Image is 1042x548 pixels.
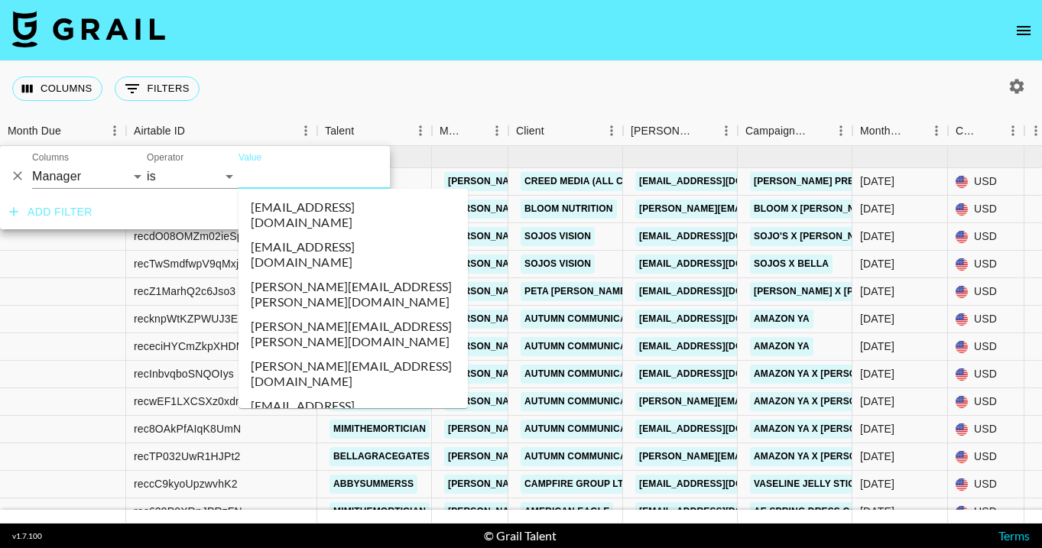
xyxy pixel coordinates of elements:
[860,284,894,299] div: May '25
[464,120,485,141] button: Sort
[1008,15,1039,46] button: open drawer
[329,502,430,521] a: mimithemortician
[948,416,1024,443] div: USD
[750,502,897,521] a: AE Spring Dress Campaign
[126,116,317,146] div: Airtable ID
[239,394,468,433] li: [EMAIL_ADDRESS][DOMAIN_NAME]
[860,449,894,464] div: May '25
[61,120,83,141] button: Sort
[715,119,738,142] button: Menu
[635,447,885,466] a: [PERSON_NAME][EMAIL_ADDRESS][DOMAIN_NAME]
[134,229,243,244] div: recdO08OMZm02ieSp
[948,471,1024,498] div: USD
[808,120,829,141] button: Sort
[635,172,807,191] a: [EMAIL_ADDRESS][DOMAIN_NAME]
[948,306,1024,333] div: USD
[521,199,617,219] a: Bloom Nutrition
[635,255,807,274] a: [EMAIL_ADDRESS][DOMAIN_NAME]
[750,255,833,274] a: SOJOs x Bella
[948,333,1024,361] div: USD
[521,255,595,274] a: SOJOS Vision
[239,235,468,274] li: [EMAIL_ADDRESS][DOMAIN_NAME]
[134,311,244,326] div: recknpWtKZPWUJ3E9
[521,337,680,356] a: Autumn Communications LLC
[521,502,613,521] a: American Eagle
[635,337,807,356] a: [EMAIL_ADDRESS][DOMAIN_NAME]
[623,116,738,146] div: Booker
[631,116,693,146] div: [PERSON_NAME]
[354,120,375,141] button: Sort
[521,475,634,494] a: Campfire Group LTD
[115,76,200,101] button: Show filters
[134,256,239,271] div: recTwSmdfwpV9qMxj
[12,531,42,541] div: v 1.7.100
[409,119,432,142] button: Menu
[317,116,432,146] div: Talent
[750,365,903,384] a: Amazon YA x [PERSON_NAME]
[134,476,238,491] div: reccC9kyoUpzwvhK2
[948,388,1024,416] div: USD
[635,420,807,439] a: [EMAIL_ADDRESS][DOMAIN_NAME]
[750,282,926,301] a: [PERSON_NAME] x [PERSON_NAME]
[860,173,894,189] div: May '25
[635,365,807,384] a: [EMAIL_ADDRESS][DOMAIN_NAME]
[635,502,807,521] a: [EMAIL_ADDRESS][DOMAIN_NAME]
[998,528,1030,543] a: Terms
[750,310,813,329] a: Amazon YA
[444,475,693,494] a: [PERSON_NAME][EMAIL_ADDRESS][DOMAIN_NAME]
[134,339,245,354] div: receciHYCmZkpXHDM
[860,311,894,326] div: May '25
[444,447,693,466] a: [PERSON_NAME][EMAIL_ADDRESS][DOMAIN_NAME]
[134,284,235,299] div: recZ1MarhQ2c6Jso3
[329,420,430,439] a: mimithemortician
[635,199,885,219] a: [PERSON_NAME][EMAIL_ADDRESS][DOMAIN_NAME]
[600,119,623,142] button: Menu
[635,227,807,246] a: [EMAIL_ADDRESS][DOMAIN_NAME]
[239,354,468,394] li: [PERSON_NAME][EMAIL_ADDRESS][DOMAIN_NAME]
[860,476,894,491] div: May '25
[325,116,354,146] div: Talent
[860,366,894,381] div: May '25
[860,394,894,409] div: May '25
[860,229,894,244] div: May '25
[134,421,241,436] div: rec8OAkPfAIqK8UmN
[329,475,417,494] a: abbysummerss
[948,278,1024,306] div: USD
[294,119,317,142] button: Menu
[635,392,885,411] a: [PERSON_NAME][EMAIL_ADDRESS][DOMAIN_NAME]
[750,392,903,411] a: Amazon YA x [PERSON_NAME]
[521,392,680,411] a: Autumn Communications LLC
[860,201,894,216] div: May '25
[948,223,1024,251] div: USD
[693,120,715,141] button: Sort
[521,365,680,384] a: Autumn Communications LLC
[147,151,183,164] label: Operator
[185,120,206,141] button: Sort
[6,164,29,187] button: Delete
[750,172,903,191] a: [PERSON_NAME] Pretty Ugly
[521,282,674,301] a: Peta [PERSON_NAME] Beauty
[948,168,1024,196] div: USD
[860,256,894,271] div: May '25
[239,314,468,354] li: [PERSON_NAME][EMAIL_ADDRESS][PERSON_NAME][DOMAIN_NAME]
[521,172,680,191] a: Creed Media (All Campaigns)
[738,116,852,146] div: Campaign (Type)
[444,172,693,191] a: [PERSON_NAME][EMAIL_ADDRESS][DOMAIN_NAME]
[948,361,1024,388] div: USD
[239,274,468,314] li: [PERSON_NAME][EMAIL_ADDRESS][PERSON_NAME][DOMAIN_NAME]
[432,116,508,146] div: Manager
[750,420,903,439] a: Amazon YA x [PERSON_NAME]
[508,116,623,146] div: Client
[948,443,1024,471] div: USD
[239,151,261,164] label: Value
[134,366,234,381] div: recInbvqboSNQOIys
[860,421,894,436] div: May '25
[239,195,468,235] li: [EMAIL_ADDRESS][DOMAIN_NAME]
[745,116,808,146] div: Campaign (Type)
[521,420,680,439] a: Autumn Communications LLC
[948,498,1024,526] div: USD
[329,447,433,466] a: bellagracegates
[103,119,126,142] button: Menu
[860,504,894,519] div: May '25
[635,310,807,329] a: [EMAIL_ADDRESS][DOMAIN_NAME]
